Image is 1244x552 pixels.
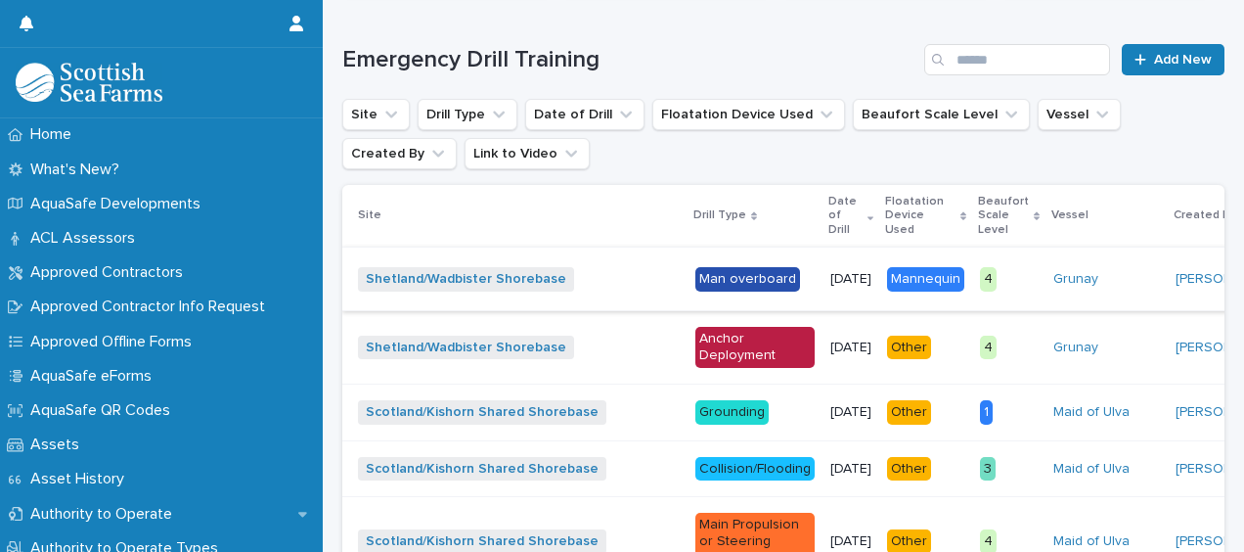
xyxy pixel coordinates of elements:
p: What's New? [22,161,135,179]
button: Date of Drill [525,99,644,130]
div: Grounding [695,400,769,425]
div: Other [887,400,931,425]
p: Asset History [22,470,140,488]
a: Grunay [1053,271,1098,288]
a: Maid of Ulva [1053,404,1130,421]
p: Date of Drill [828,191,863,241]
p: Created By [1174,205,1236,226]
a: Maid of Ulva [1053,533,1130,550]
p: Approved Contractors [22,263,199,282]
button: Link to Video [465,138,590,169]
div: Man overboard [695,267,800,292]
p: [DATE] [830,340,871,356]
p: Assets [22,436,95,454]
img: bPIBxiqnSb2ggTQWdOVV [16,63,162,102]
span: Add New [1154,53,1212,67]
button: Created By [342,138,457,169]
p: Approved Contractor Info Request [22,298,281,316]
p: Beaufort Scale Level [978,191,1029,241]
p: Authority to Operate [22,505,188,524]
p: [DATE] [830,404,871,421]
input: Search [924,44,1110,75]
button: Floatation Device Used [652,99,845,130]
p: AquaSafe Developments [22,195,216,213]
div: 4 [980,336,997,360]
div: Collision/Flooding [695,457,815,482]
p: Vessel [1051,205,1088,226]
h1: Emergency Drill Training [342,46,916,74]
p: AquaSafe QR Codes [22,401,186,420]
a: Scotland/Kishorn Shared Shorebase [366,404,599,421]
a: Maid of Ulva [1053,461,1130,478]
button: Beaufort Scale Level [853,99,1030,130]
div: 3 [980,457,996,482]
a: Shetland/Wadbister Shorebase [366,340,566,356]
p: Drill Type [693,205,746,226]
div: Anchor Deployment [695,327,815,368]
p: [DATE] [830,271,871,288]
p: ACL Assessors [22,229,151,248]
div: 4 [980,267,997,292]
p: [DATE] [830,533,871,550]
div: Other [887,457,931,482]
p: Site [358,205,381,226]
div: 1 [980,400,993,425]
p: Home [22,125,87,144]
p: Approved Offline Forms [22,333,207,351]
button: Vessel [1038,99,1121,130]
p: Floatation Device Used [885,191,955,241]
div: Other [887,336,931,360]
p: AquaSafe eForms [22,367,167,386]
a: Shetland/Wadbister Shorebase [366,271,566,288]
button: Drill Type [418,99,517,130]
a: Add New [1122,44,1224,75]
button: Site [342,99,410,130]
div: Mannequin [887,267,964,292]
a: Scotland/Kishorn Shared Shorebase [366,461,599,478]
a: Grunay [1053,340,1098,356]
p: [DATE] [830,461,871,478]
a: Scotland/Kishorn Shared Shorebase [366,533,599,550]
